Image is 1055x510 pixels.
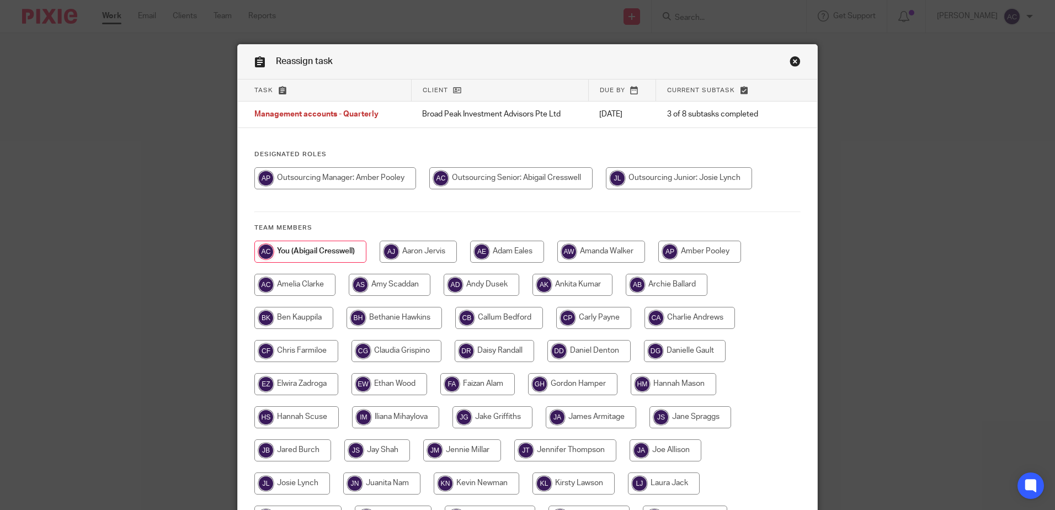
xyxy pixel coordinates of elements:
[600,87,625,93] span: Due by
[276,57,333,66] span: Reassign task
[790,56,801,71] a: Close this dialog window
[254,111,379,119] span: Management accounts - Quarterly
[599,109,644,120] p: [DATE]
[423,87,448,93] span: Client
[254,224,801,232] h4: Team members
[254,150,801,159] h4: Designated Roles
[422,109,577,120] p: Broad Peak Investment Advisors Pte Ltd
[656,102,781,128] td: 3 of 8 subtasks completed
[254,87,273,93] span: Task
[667,87,735,93] span: Current subtask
